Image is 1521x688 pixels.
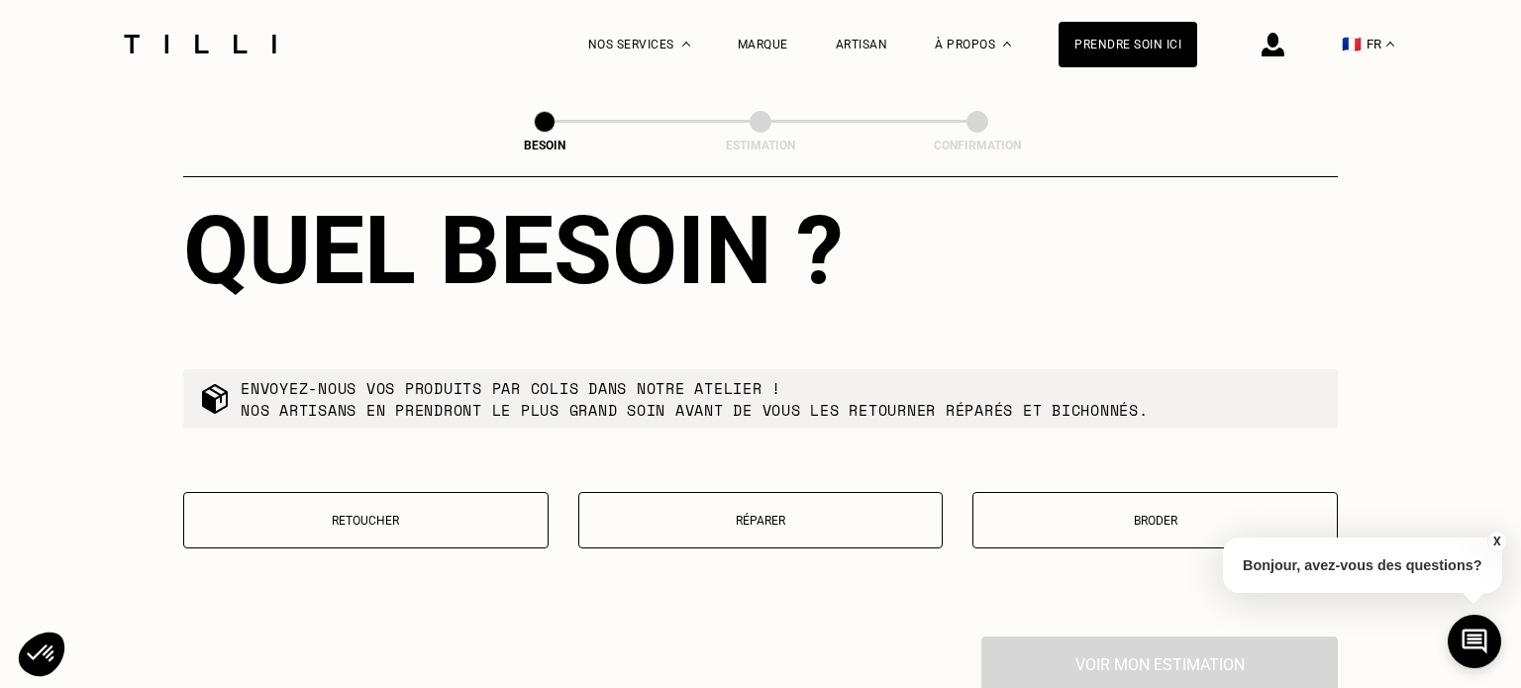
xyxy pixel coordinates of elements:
div: Confirmation [878,139,1076,152]
button: X [1486,531,1506,552]
img: commande colis [199,383,231,415]
img: menu déroulant [1386,42,1394,47]
img: Menu déroulant à propos [1003,42,1011,47]
button: Broder [972,492,1338,548]
p: Réparer [589,514,933,528]
p: Bonjour, avez-vous des questions? [1223,538,1502,593]
img: icône connexion [1262,33,1284,56]
span: 🇫🇷 [1342,35,1362,53]
p: Envoyez-nous vos produits par colis dans notre atelier ! Nos artisans en prendront le plus grand ... [241,377,1149,421]
img: Menu déroulant [682,42,690,47]
p: Retoucher [194,514,538,528]
a: Prendre soin ici [1059,22,1197,67]
p: Broder [983,514,1327,528]
a: Artisan [836,38,888,51]
div: Besoin [446,139,644,152]
a: Marque [738,38,788,51]
div: Quel besoin ? [183,195,1338,306]
div: Estimation [661,139,860,152]
button: Réparer [578,492,944,548]
button: Retoucher [183,492,549,548]
img: Logo du service de couturière Tilli [117,35,283,53]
